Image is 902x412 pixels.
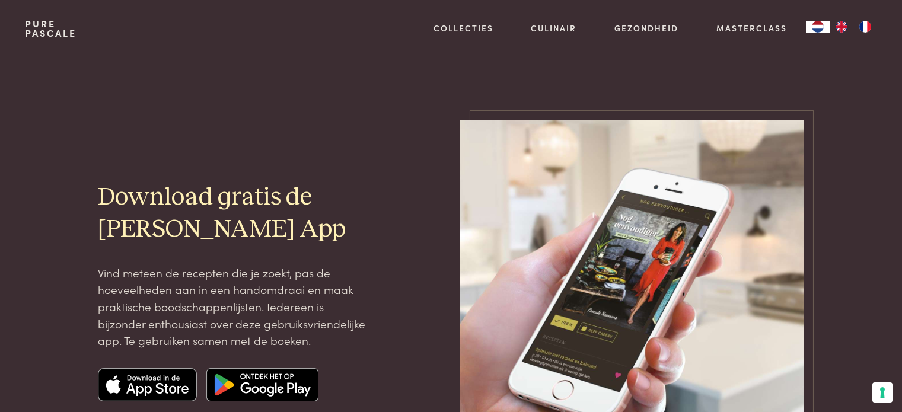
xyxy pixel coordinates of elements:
a: Gezondheid [614,22,678,34]
aside: Language selected: Nederlands [806,21,877,33]
a: EN [830,21,853,33]
a: PurePascale [25,19,77,38]
button: Uw voorkeuren voor toestemming voor trackingtechnologieën [872,382,893,403]
ul: Language list [830,21,877,33]
img: Google app store [206,368,318,401]
h2: Download gratis de [PERSON_NAME] App [98,182,369,245]
a: NL [806,21,830,33]
a: Culinair [531,22,576,34]
a: Collecties [434,22,493,34]
a: Masterclass [716,22,787,34]
p: Vind meteen de recepten die je zoekt, pas de hoeveelheden aan in een handomdraai en maak praktisc... [98,264,369,349]
div: Language [806,21,830,33]
a: FR [853,21,877,33]
img: Apple app store [98,368,197,401]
